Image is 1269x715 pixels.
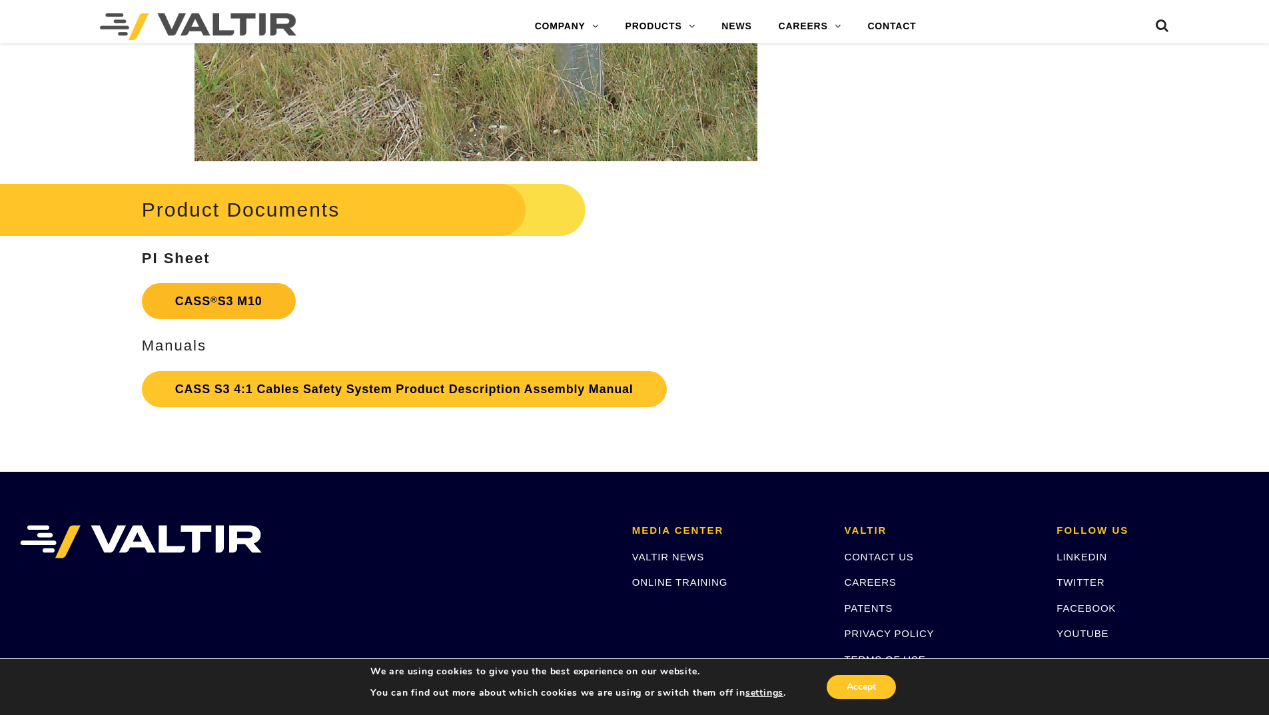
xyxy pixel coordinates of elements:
[142,371,667,407] a: CASS S3 4:1 Cables Safety System Product Description Assembly Manual
[100,13,296,40] img: Valtir
[845,602,893,614] a: PATENTS
[745,687,783,699] button: settings
[854,13,929,40] a: CONTACT
[632,525,825,536] h2: MEDIA CENTER
[845,576,897,588] a: CAREERS
[1057,525,1249,536] h2: FOLLOW US
[142,338,810,354] h3: Manuals
[1057,628,1108,639] a: YOUTUBE
[845,628,935,639] a: PRIVACY POLICY
[612,13,709,40] a: PRODUCTS
[20,525,262,558] img: VALTIR
[1057,602,1116,614] a: FACEBOOK
[1057,576,1104,588] a: TWITTER
[142,283,296,319] a: CASS®S3 M10
[845,654,926,665] a: TERMS OF USE
[845,525,1037,536] h2: VALTIR
[632,576,727,588] a: ONLINE TRAINING
[765,13,855,40] a: CAREERS
[708,13,765,40] a: NEWS
[142,250,211,267] strong: PI Sheet
[1057,551,1107,562] a: LINKEDIN
[827,675,896,699] button: Accept
[845,551,914,562] a: CONTACT US
[522,13,612,40] a: COMPANY
[211,295,218,305] sup: ®
[370,666,786,678] p: We are using cookies to give you the best experience on our website.
[632,551,704,562] a: VALTIR NEWS
[370,687,786,699] p: You can find out more about which cookies we are using or switch them off in .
